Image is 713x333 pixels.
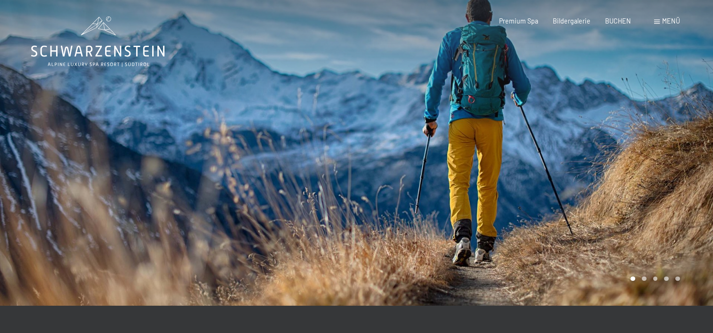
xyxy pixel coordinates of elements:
div: Carousel Page 5 [675,277,680,281]
div: Carousel Page 1 (Current Slide) [631,277,635,281]
span: Menü [662,17,680,25]
a: BUCHEN [605,17,631,25]
a: Premium Spa [499,17,538,25]
div: Carousel Page 4 [664,277,669,281]
div: Carousel Pagination [627,277,680,281]
div: Carousel Page 3 [653,277,658,281]
a: Bildergalerie [553,17,590,25]
div: Carousel Page 2 [642,277,647,281]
